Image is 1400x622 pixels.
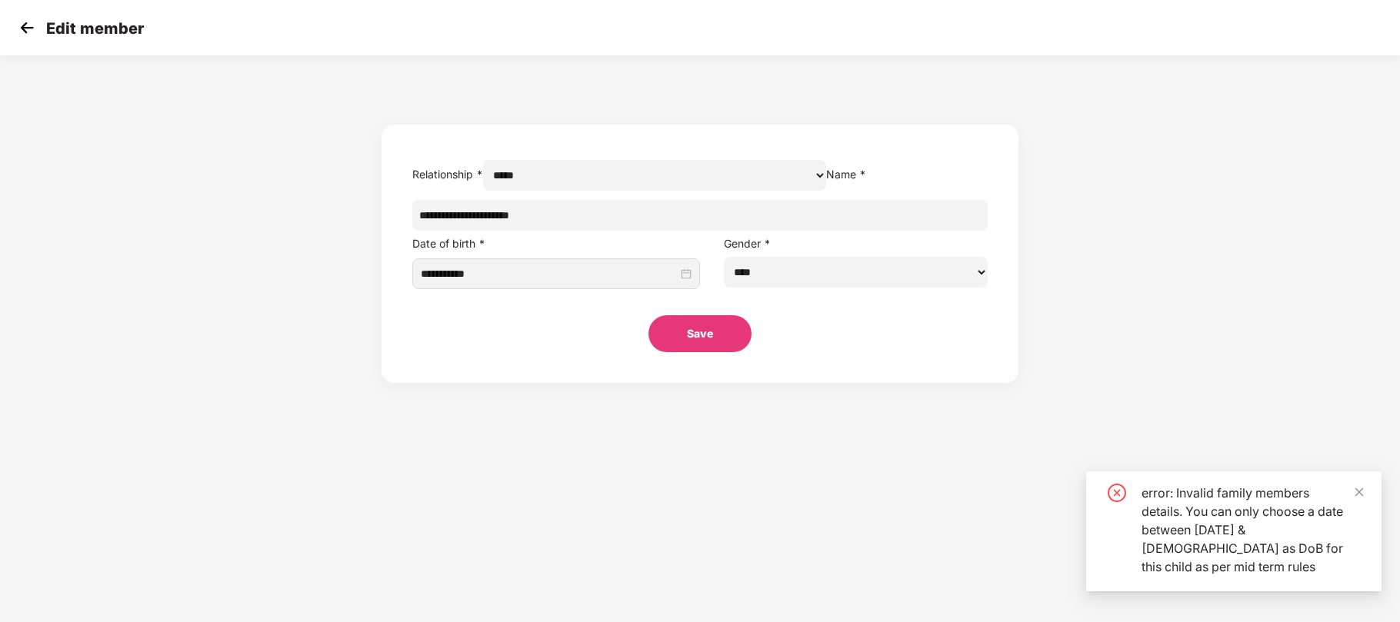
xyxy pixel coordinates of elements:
[15,16,38,39] img: svg+xml;base64,PHN2ZyB4bWxucz0iaHR0cDovL3d3dy53My5vcmcvMjAwMC9zdmciIHdpZHRoPSIzMCIgaGVpZ2h0PSIzMC...
[1354,487,1365,497] span: close
[826,168,866,181] label: Name *
[46,19,144,38] p: Edit member
[724,237,771,250] label: Gender *
[412,237,485,250] label: Date of birth *
[1108,484,1126,502] span: close-circle
[648,315,752,352] button: Save
[1142,484,1363,576] div: error: Invalid family members details. You can only choose a date between [DATE] & [DEMOGRAPHIC_D...
[412,168,483,181] label: Relationship *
